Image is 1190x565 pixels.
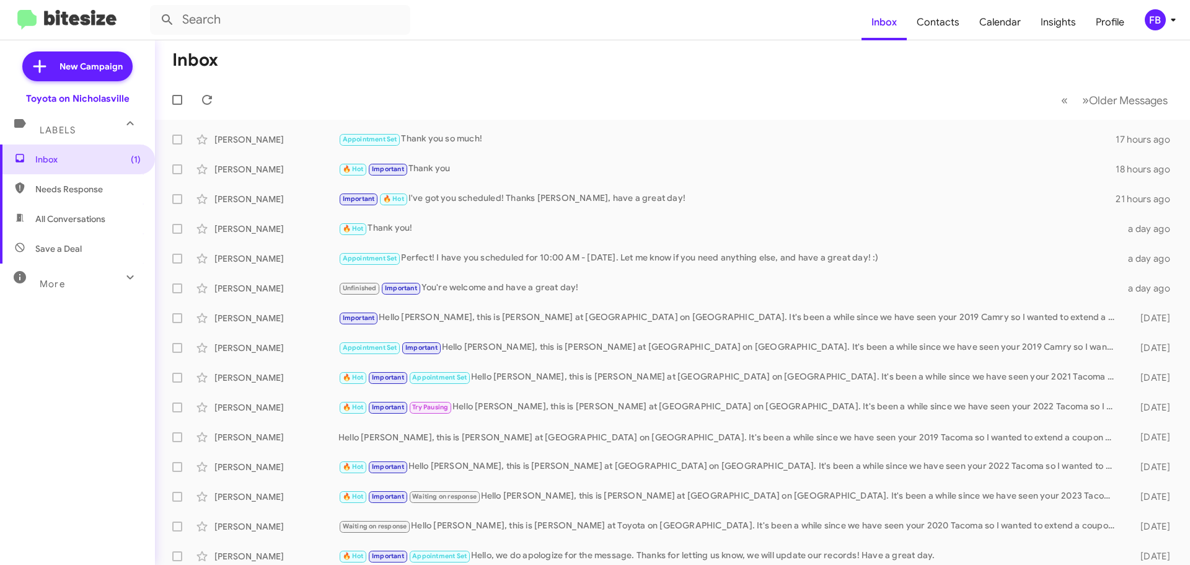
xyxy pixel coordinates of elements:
span: Labels [40,125,76,136]
span: (1) [131,153,141,166]
div: a day ago [1121,223,1180,235]
span: 🔥 Hot [343,373,364,381]
h1: Inbox [172,50,218,70]
span: Older Messages [1089,94,1168,107]
span: Waiting on response [412,492,477,500]
span: Waiting on response [343,522,407,530]
span: 🔥 Hot [343,165,364,173]
span: Important [372,403,404,411]
div: Hello [PERSON_NAME], this is [PERSON_NAME] at [GEOGRAPHIC_DATA] on [GEOGRAPHIC_DATA]. It's been a... [338,370,1121,385]
div: FB [1145,9,1166,30]
div: Thank you! [338,221,1121,236]
span: 🔥 Hot [343,552,364,560]
div: [PERSON_NAME] [214,371,338,384]
span: « [1061,92,1068,108]
span: Inbox [35,153,141,166]
span: Important [343,195,375,203]
div: I've got you scheduled! Thanks [PERSON_NAME], have a great day! [338,192,1116,206]
div: [PERSON_NAME] [214,193,338,205]
div: [PERSON_NAME] [214,223,338,235]
div: [DATE] [1121,550,1180,563]
span: 🔥 Hot [343,463,364,471]
nav: Page navigation example [1054,87,1175,113]
div: [PERSON_NAME] [214,163,338,176]
span: New Campaign [59,60,123,73]
a: Inbox [862,4,907,40]
span: Important [372,552,404,560]
div: Perfect! I have you scheduled for 10:00 AM - [DATE]. Let me know if you need anything else, and h... [338,251,1121,265]
span: Appointment Set [412,373,467,381]
div: [DATE] [1121,431,1180,443]
span: All Conversations [35,213,105,225]
div: [DATE] [1121,312,1180,324]
span: » [1082,92,1089,108]
div: Thank you so much! [338,132,1116,146]
input: Search [150,5,410,35]
span: Appointment Set [343,254,397,262]
a: Profile [1086,4,1134,40]
div: [DATE] [1121,520,1180,533]
span: Important [385,284,417,292]
div: [DATE] [1121,401,1180,414]
button: Previous [1054,87,1075,113]
div: 17 hours ago [1116,133,1180,146]
div: Hello [PERSON_NAME], this is [PERSON_NAME] at [GEOGRAPHIC_DATA] on [GEOGRAPHIC_DATA]. It's been a... [338,400,1121,414]
span: Important [405,344,438,352]
span: Appointment Set [343,344,397,352]
div: Hello [PERSON_NAME], this is [PERSON_NAME] at [GEOGRAPHIC_DATA] on [GEOGRAPHIC_DATA]. It's been a... [338,489,1121,504]
span: Important [372,373,404,381]
div: [DATE] [1121,461,1180,473]
span: Needs Response [35,183,141,195]
div: 21 hours ago [1116,193,1180,205]
div: Hello [PERSON_NAME], this is [PERSON_NAME] at Toyota on [GEOGRAPHIC_DATA]. It's been a while sinc... [338,519,1121,533]
a: New Campaign [22,51,133,81]
div: [PERSON_NAME] [214,491,338,503]
span: Important [372,492,404,500]
span: Important [343,314,375,322]
div: Hello [PERSON_NAME], this is [PERSON_NAME] at [GEOGRAPHIC_DATA] on [GEOGRAPHIC_DATA]. It's been a... [338,460,1121,474]
span: Appointment Set [343,135,397,143]
span: 🔥 Hot [343,403,364,411]
span: More [40,278,65,290]
div: Toyota on Nicholasville [26,92,130,105]
button: Next [1075,87,1175,113]
div: [PERSON_NAME] [214,431,338,443]
div: [PERSON_NAME] [214,550,338,563]
span: Save a Deal [35,242,82,255]
div: Hello [PERSON_NAME], this is [PERSON_NAME] at [GEOGRAPHIC_DATA] on [GEOGRAPHIC_DATA]. It's been a... [338,431,1121,443]
span: 🔥 Hot [343,492,364,500]
span: Try Pausing [412,403,448,411]
span: Important [372,165,404,173]
a: Insights [1031,4,1086,40]
button: FB [1134,9,1176,30]
div: [PERSON_NAME] [214,401,338,414]
div: [PERSON_NAME] [214,461,338,473]
div: a day ago [1121,252,1180,265]
div: Hello [PERSON_NAME], this is [PERSON_NAME] at [GEOGRAPHIC_DATA] on [GEOGRAPHIC_DATA]. It's been a... [338,340,1121,355]
div: You're welcome and have a great day! [338,281,1121,295]
div: [DATE] [1121,491,1180,503]
div: Hello [PERSON_NAME], this is [PERSON_NAME] at [GEOGRAPHIC_DATA] on [GEOGRAPHIC_DATA]. It's been a... [338,311,1121,325]
div: 18 hours ago [1116,163,1180,176]
div: [PERSON_NAME] [214,520,338,533]
span: 🔥 Hot [383,195,404,203]
div: Thank you [338,162,1116,176]
div: [PERSON_NAME] [214,252,338,265]
div: a day ago [1121,282,1180,295]
div: [PERSON_NAME] [214,342,338,354]
div: [DATE] [1121,371,1180,384]
div: [PERSON_NAME] [214,282,338,295]
a: Contacts [907,4,969,40]
span: Appointment Set [412,552,467,560]
span: Unfinished [343,284,377,292]
div: [DATE] [1121,342,1180,354]
div: [PERSON_NAME] [214,133,338,146]
span: 🔥 Hot [343,225,364,233]
span: Important [372,463,404,471]
a: Calendar [969,4,1031,40]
